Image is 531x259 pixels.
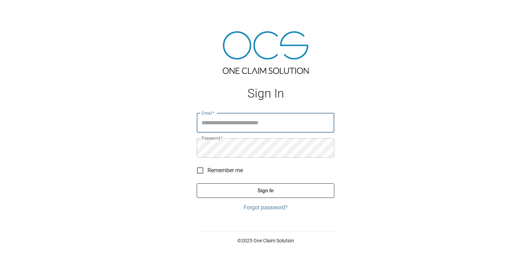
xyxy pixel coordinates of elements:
img: ocs-logo-tra.png [223,31,309,74]
span: Remember me [207,166,243,175]
h1: Sign In [197,86,334,101]
img: ocs-logo-white-transparent.png [8,4,36,18]
button: Sign In [197,183,334,198]
label: Email [202,110,215,116]
a: Forgot password? [197,203,334,212]
p: © 2025 One Claim Solution [197,237,334,244]
label: Password [202,135,222,141]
